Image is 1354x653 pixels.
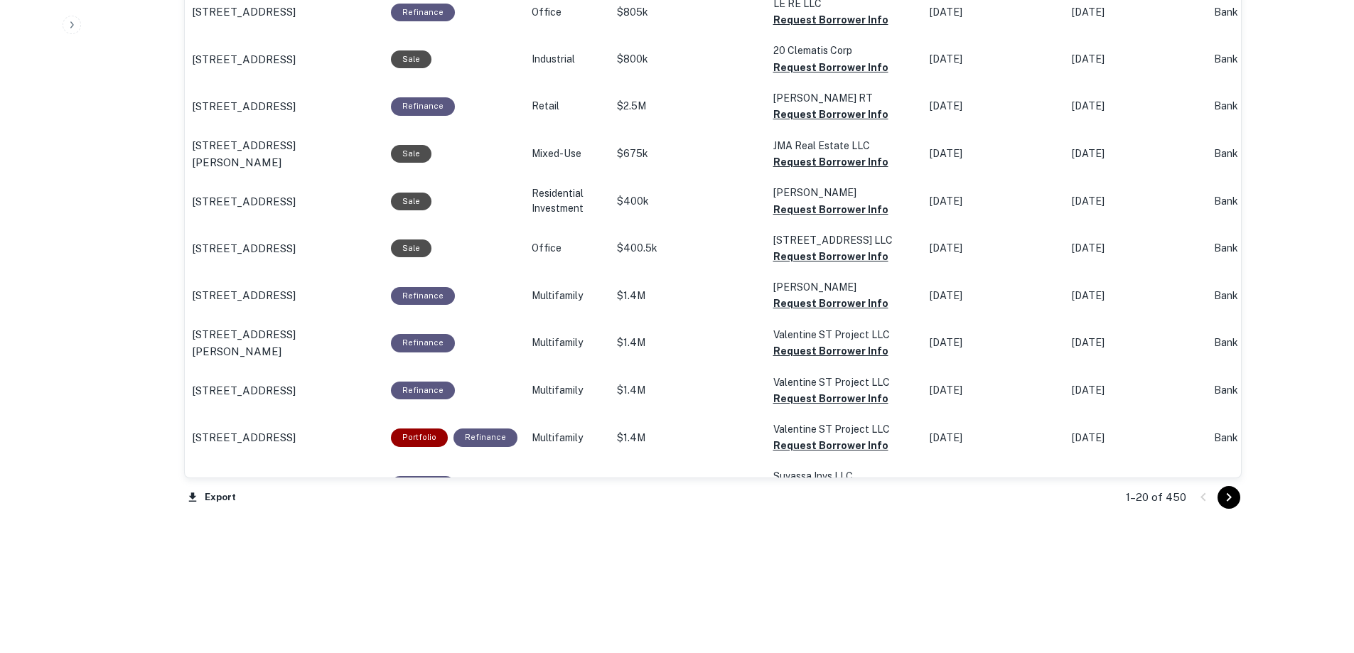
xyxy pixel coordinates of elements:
[453,428,517,446] div: This loan purpose was for refinancing
[532,288,603,303] p: Multifamily
[391,4,455,21] div: This loan purpose was for refinancing
[532,241,603,256] p: Office
[532,146,603,161] p: Mixed-Use
[1072,383,1200,398] p: [DATE]
[773,421,915,437] p: Valentine ST Project LLC
[1072,477,1200,492] p: [DATE]
[1214,431,1328,446] p: Bank
[1283,539,1354,608] iframe: Chat Widget
[1214,99,1328,114] p: Bank
[192,98,377,115] a: [STREET_ADDRESS]
[930,335,1058,350] p: [DATE]
[617,241,759,256] p: $400.5k
[617,52,759,67] p: $800k
[532,186,603,216] p: Residential Investment
[1072,99,1200,114] p: [DATE]
[391,334,455,352] div: This loan purpose was for refinancing
[1218,486,1240,509] button: Go to next page
[192,326,377,360] a: [STREET_ADDRESS][PERSON_NAME]
[773,232,915,248] p: [STREET_ADDRESS] LLC
[773,342,888,360] button: Request Borrower Info
[773,90,915,106] p: [PERSON_NAME] RT
[1072,241,1200,256] p: [DATE]
[192,240,377,257] a: [STREET_ADDRESS]
[773,106,888,123] button: Request Borrower Info
[773,201,888,218] button: Request Borrower Info
[930,52,1058,67] p: [DATE]
[192,287,296,304] p: [STREET_ADDRESS]
[1214,52,1328,67] p: Bank
[930,241,1058,256] p: [DATE]
[192,477,296,494] p: [STREET_ADDRESS]
[391,287,455,305] div: This loan purpose was for refinancing
[192,193,296,210] p: [STREET_ADDRESS]
[617,431,759,446] p: $1.4M
[192,98,296,115] p: [STREET_ADDRESS]
[192,429,377,446] a: [STREET_ADDRESS]
[773,468,915,484] p: Suvassa Invs LLC
[1072,194,1200,209] p: [DATE]
[1214,241,1328,256] p: Bank
[1214,194,1328,209] p: Bank
[773,437,888,454] button: Request Borrower Info
[184,487,240,508] button: Export
[1072,431,1200,446] p: [DATE]
[1126,489,1186,506] p: 1–20 of 450
[391,476,455,494] div: This loan purpose was for refinancing
[391,428,448,446] div: This is a portfolio loan with 2 properties
[391,382,455,399] div: This loan purpose was for refinancing
[617,99,759,114] p: $2.5M
[192,477,377,494] a: [STREET_ADDRESS]
[930,194,1058,209] p: [DATE]
[192,4,296,21] p: [STREET_ADDRESS]
[930,99,1058,114] p: [DATE]
[773,295,888,312] button: Request Borrower Info
[930,5,1058,20] p: [DATE]
[192,287,377,304] a: [STREET_ADDRESS]
[192,382,296,399] p: [STREET_ADDRESS]
[773,279,915,295] p: [PERSON_NAME]
[773,327,915,342] p: Valentine ST Project LLC
[532,431,603,446] p: Multifamily
[1072,52,1200,67] p: [DATE]
[391,193,431,210] div: Sale
[617,194,759,209] p: $400k
[532,99,603,114] p: Retail
[192,382,377,399] a: [STREET_ADDRESS]
[930,477,1058,492] p: [DATE]
[1214,146,1328,161] p: Bank
[1072,288,1200,303] p: [DATE]
[532,383,603,398] p: Multifamily
[532,52,603,67] p: Industrial
[1214,383,1328,398] p: Bank
[192,51,377,68] a: [STREET_ADDRESS]
[1214,335,1328,350] p: Bank
[773,59,888,76] button: Request Borrower Info
[391,145,431,163] div: Sale
[192,429,296,446] p: [STREET_ADDRESS]
[617,383,759,398] p: $1.4M
[773,185,915,200] p: [PERSON_NAME]
[532,5,603,20] p: Office
[930,431,1058,446] p: [DATE]
[192,193,377,210] a: [STREET_ADDRESS]
[391,239,431,257] div: Sale
[773,43,915,58] p: 20 Clematis Corp
[391,50,431,68] div: Sale
[930,288,1058,303] p: [DATE]
[617,288,759,303] p: $1.4M
[391,97,455,115] div: This loan purpose was for refinancing
[773,138,915,153] p: JMA Real Estate LLC
[1214,288,1328,303] p: Bank
[930,383,1058,398] p: [DATE]
[617,335,759,350] p: $1.4M
[617,146,759,161] p: $675k
[192,51,296,68] p: [STREET_ADDRESS]
[192,137,377,171] a: [STREET_ADDRESS][PERSON_NAME]
[930,146,1058,161] p: [DATE]
[773,374,915,390] p: Valentine ST Project LLC
[773,11,888,28] button: Request Borrower Info
[1072,5,1200,20] p: [DATE]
